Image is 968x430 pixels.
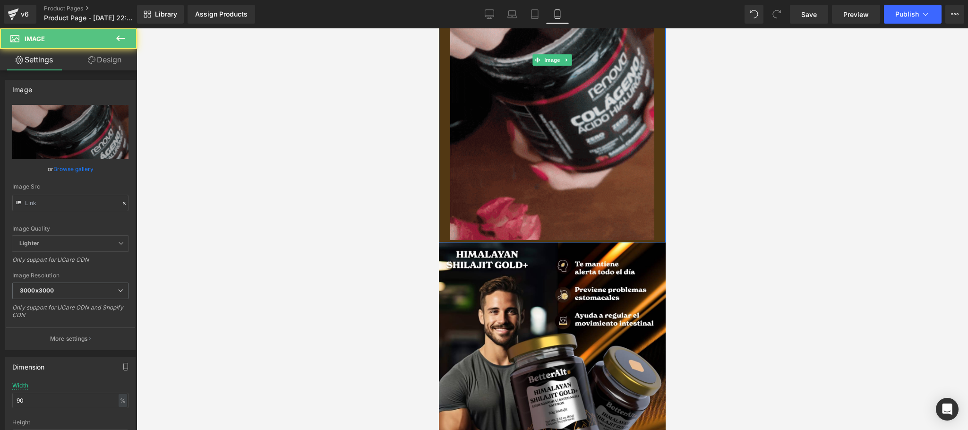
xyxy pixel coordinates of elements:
div: % [119,394,127,407]
a: v6 [4,5,36,24]
input: Link [12,195,128,211]
a: Expand / Collapse [123,26,133,37]
a: Laptop [501,5,523,24]
p: More settings [50,335,88,343]
button: More [945,5,964,24]
span: Preview [843,9,869,19]
a: Design [70,49,139,70]
div: Image Quality [12,225,128,232]
div: Only support for UCare CDN [12,256,128,270]
span: Save [801,9,817,19]
div: Width [12,382,28,389]
a: Desktop [478,5,501,24]
a: Preview [832,5,880,24]
input: auto [12,393,128,408]
span: Publish [895,10,919,18]
a: Browse gallery [53,161,94,177]
div: Only support for UCare CDN and Shopify CDN [12,304,128,325]
span: Product Page - [DATE] 22:10:52 [44,14,135,22]
span: Library [155,10,177,18]
button: More settings [6,327,135,350]
div: Open Intercom Messenger [936,398,959,421]
a: Product Pages [44,5,153,12]
div: Image [12,80,32,94]
span: Image [25,35,45,43]
button: Redo [767,5,786,24]
div: Dimension [12,358,45,371]
span: Image [103,26,123,37]
a: Tablet [523,5,546,24]
div: Assign Products [195,10,248,18]
div: Height [12,419,128,426]
div: Image Resolution [12,272,128,279]
b: 3000x3000 [20,287,54,294]
div: v6 [19,8,31,20]
button: Publish [884,5,942,24]
a: New Library [137,5,184,24]
button: Undo [745,5,763,24]
div: or [12,164,128,174]
div: Image Src [12,183,128,190]
b: Lighter [19,240,39,247]
a: Mobile [546,5,569,24]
